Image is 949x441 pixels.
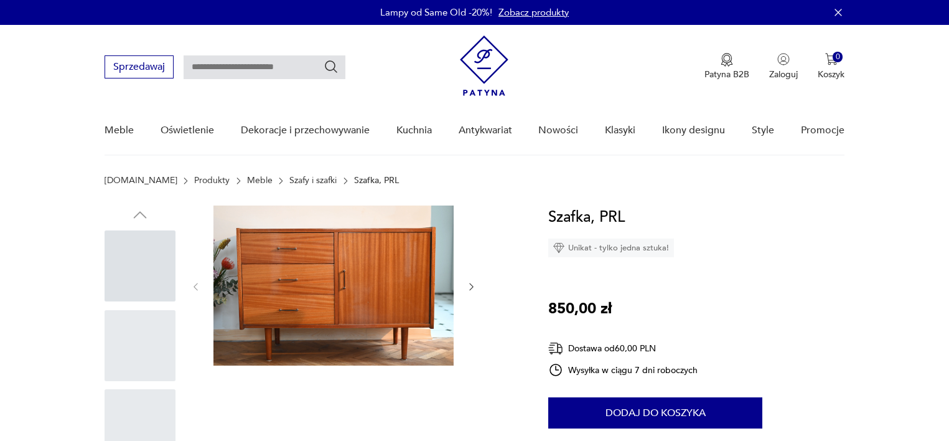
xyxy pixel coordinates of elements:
[105,107,134,154] a: Meble
[460,36,508,96] img: Patyna - sklep z meblami i dekoracjami vintage
[241,107,370,154] a: Dekoracje i przechowywanie
[105,55,174,78] button: Sprzedawaj
[818,69,844,80] p: Koszyk
[605,107,635,154] a: Klasyki
[396,107,432,154] a: Kuchnia
[289,176,337,186] a: Szafy i szafki
[194,176,230,186] a: Produkty
[538,107,578,154] a: Nowości
[548,341,563,356] img: Ikona dostawy
[459,107,512,154] a: Antykwariat
[777,53,790,65] img: Ikonka użytkownika
[105,64,174,72] a: Sprzedawaj
[752,107,774,154] a: Style
[324,59,339,74] button: Szukaj
[247,176,273,186] a: Meble
[548,363,698,377] div: Wysyłka w ciągu 7 dni roboczych
[105,176,177,186] a: [DOMAIN_NAME]
[498,6,569,19] a: Zobacz produkty
[704,53,749,80] button: Patyna B2B
[213,206,454,366] img: Zdjęcie produktu Szafka, PRL
[801,107,844,154] a: Promocje
[553,242,564,254] img: Ikona diamentu
[704,53,749,80] a: Ikona medaluPatyna B2B
[548,297,612,321] p: 850,00 zł
[354,176,399,186] p: Szafka, PRL
[548,206,625,229] h1: Szafka, PRL
[704,69,749,80] p: Patyna B2B
[833,52,843,62] div: 0
[548,239,674,257] div: Unikat - tylko jedna sztuka!
[662,107,725,154] a: Ikony designu
[161,107,214,154] a: Oświetlenie
[380,6,492,19] p: Lampy od Same Old -20%!
[769,69,798,80] p: Zaloguj
[548,397,762,429] button: Dodaj do koszyka
[721,53,733,67] img: Ikona medalu
[818,53,844,80] button: 0Koszyk
[548,341,698,356] div: Dostawa od 60,00 PLN
[825,53,838,65] img: Ikona koszyka
[769,53,798,80] button: Zaloguj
